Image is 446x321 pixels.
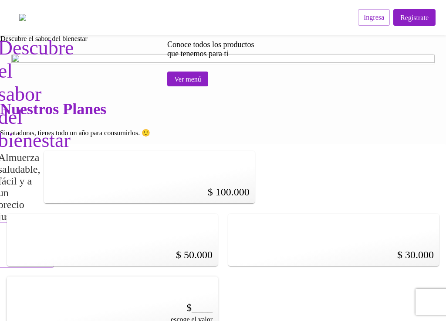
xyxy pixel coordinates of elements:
[186,302,213,314] span: $____
[393,9,436,25] button: Regístrate
[19,14,76,21] img: logo.png
[176,249,213,261] div: $ 50.000
[364,13,384,21] span: Ingresa
[400,14,429,22] span: Regístrate
[397,249,434,261] div: $ 30.000
[208,186,250,198] div: $ 100.000
[167,40,279,64] p: Conoce todos los productos que tenemos para ti
[358,9,390,25] button: Ingresa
